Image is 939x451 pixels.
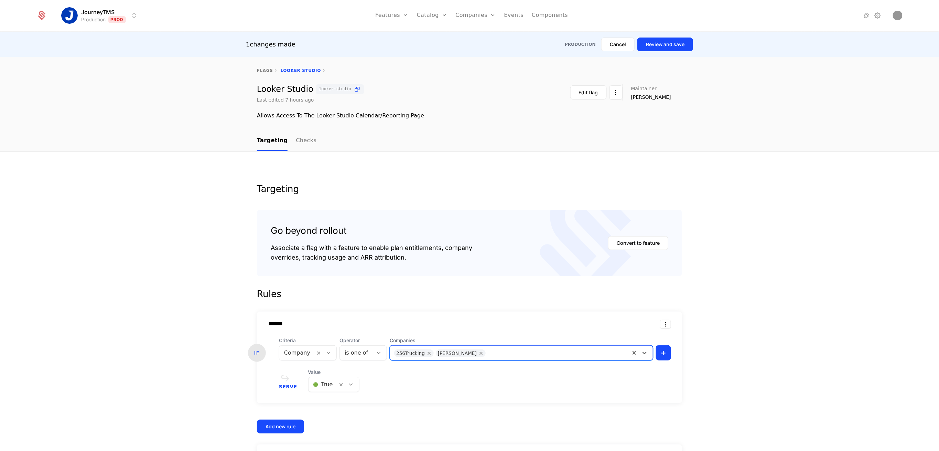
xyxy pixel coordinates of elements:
[271,224,472,238] div: Go beyond rollout
[601,38,635,51] button: Cancel
[257,112,682,120] div: Allows Access To The Looker Studio Calendar/Reporting Page
[81,8,115,16] span: JourneyTMS
[108,16,126,23] span: Prod
[257,96,314,103] div: Last edited 7 hours ago
[63,8,138,23] button: Select environment
[570,85,607,99] button: Edit flag
[61,7,78,24] img: JourneyTMS
[339,337,387,344] span: Operator
[279,384,297,389] span: Serve
[631,86,657,91] span: Maintainer
[257,84,364,94] div: Looker Studio
[257,68,273,73] a: flags
[296,131,316,151] a: Checks
[874,11,882,20] a: Settings
[609,85,623,99] button: Select action
[396,349,425,357] div: 256Trucking
[81,16,106,23] div: Production
[257,131,288,151] a: Targeting
[257,287,682,301] div: Rules
[565,42,596,47] div: Production
[271,243,472,262] div: Associate a flag with a feature to enable plan entitlements, company overrides, tracking usage an...
[438,349,477,357] div: [PERSON_NAME]
[608,236,668,250] button: Convert to feature
[248,344,266,362] div: IF
[246,40,295,49] div: 1 changes made
[656,345,671,360] button: +
[893,11,903,20] button: Open user button
[477,349,486,357] div: Remove Walker Probasco
[257,420,304,433] button: Add new rule
[319,87,351,91] span: looker-studio
[579,89,598,96] div: Edit flag
[266,423,295,430] div: Add new rule
[637,38,693,51] button: Review and save
[257,131,682,151] nav: Main
[257,185,682,193] div: Targeting
[631,94,671,101] span: [PERSON_NAME]
[425,349,434,357] div: Remove 256Trucking
[257,131,316,151] ul: Choose Sub Page
[279,337,337,344] span: Criteria
[308,369,359,376] span: Value
[893,11,903,20] img: Walker Probasco
[660,320,671,329] button: Select action
[390,337,653,344] span: Companies
[863,11,871,20] a: Integrations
